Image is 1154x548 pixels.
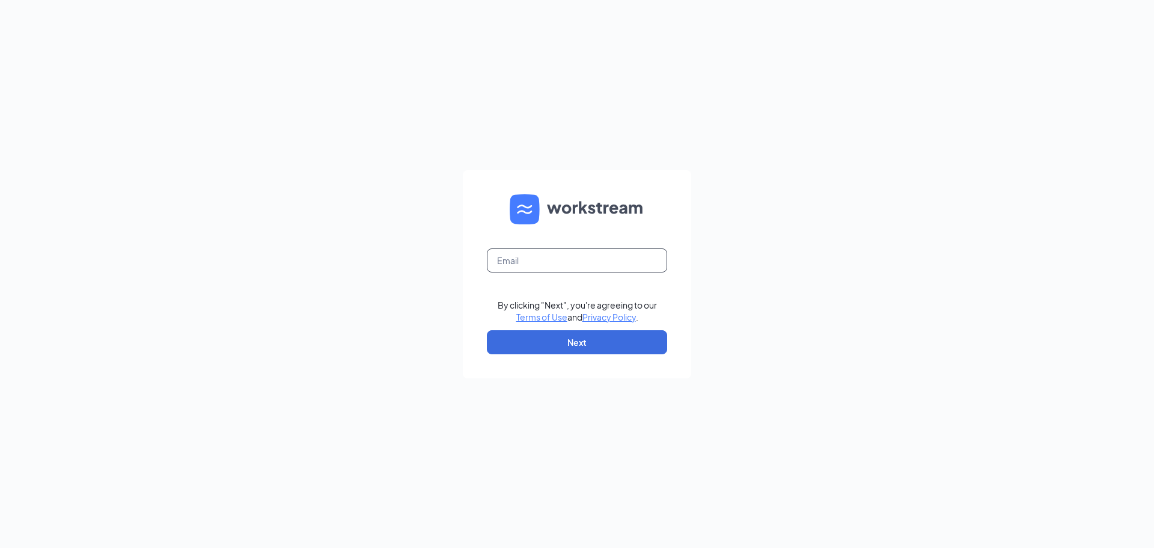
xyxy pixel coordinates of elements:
[498,299,657,323] div: By clicking "Next", you're agreeing to our and .
[487,330,667,354] button: Next
[582,312,636,322] a: Privacy Policy
[510,194,644,224] img: WS logo and Workstream text
[487,248,667,272] input: Email
[516,312,567,322] a: Terms of Use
